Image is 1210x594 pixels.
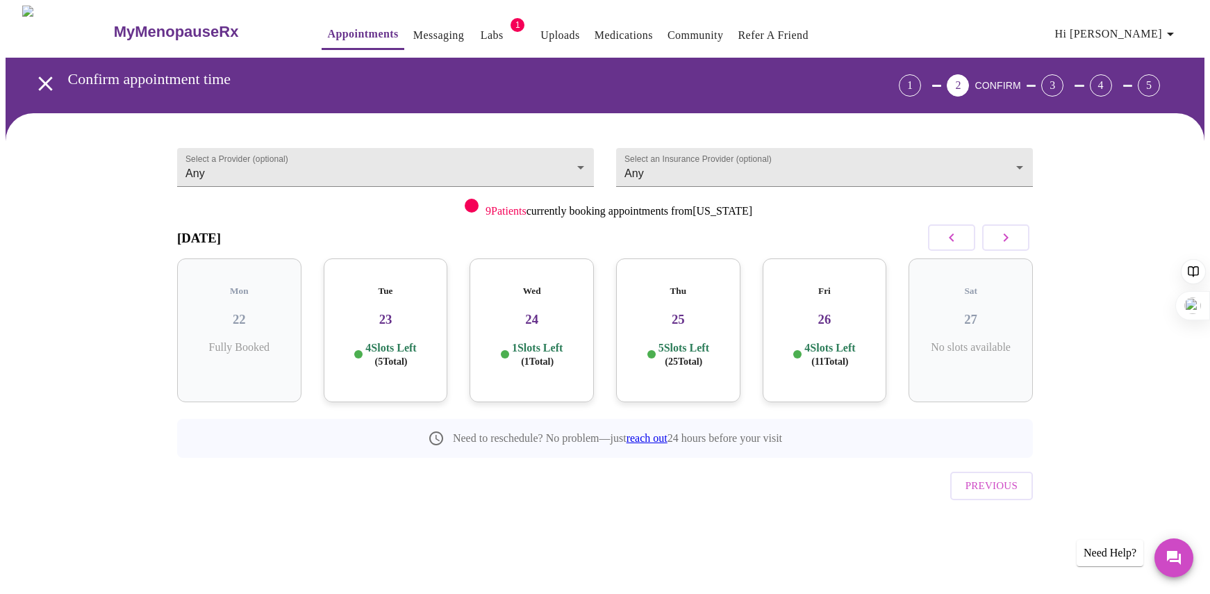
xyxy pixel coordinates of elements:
[732,22,814,49] button: Refer a Friend
[25,63,66,104] button: open drawer
[408,22,470,49] button: Messaging
[1041,74,1063,97] div: 3
[114,23,239,41] h3: MyMenopauseRx
[975,80,1020,91] span: CONFIRM
[804,341,855,368] p: 4 Slots Left
[1138,74,1160,97] div: 5
[177,148,594,187] div: Any
[627,312,729,327] h3: 25
[188,286,290,297] h5: Mon
[481,286,583,297] h5: Wed
[22,6,112,58] img: MyMenopauseRx Logo
[1090,74,1112,97] div: 4
[595,26,653,45] a: Medications
[668,26,724,45] a: Community
[177,231,221,246] h3: [DATE]
[1050,20,1184,48] button: Hi [PERSON_NAME]
[413,26,464,45] a: Messaging
[920,286,1022,297] h5: Sat
[616,148,1033,187] div: Any
[920,312,1022,327] h3: 27
[589,22,658,49] button: Medications
[738,26,809,45] a: Refer a Friend
[112,8,294,56] a: MyMenopauseRx
[512,341,563,368] p: 1 Slots Left
[627,432,668,444] a: reach out
[774,286,876,297] h5: Fri
[920,341,1022,354] p: No slots available
[627,286,729,297] h5: Thu
[965,477,1018,495] span: Previous
[481,312,583,327] h3: 24
[481,26,504,45] a: Labs
[335,286,437,297] h5: Tue
[1077,540,1143,566] div: Need Help?
[665,356,702,367] span: ( 25 Total)
[511,18,524,32] span: 1
[658,341,709,368] p: 5 Slots Left
[335,312,437,327] h3: 23
[811,356,848,367] span: ( 11 Total)
[68,70,822,88] h3: Confirm appointment time
[950,472,1033,500] button: Previous
[486,205,527,217] span: 9 Patients
[470,22,514,49] button: Labs
[327,24,398,44] a: Appointments
[899,74,921,97] div: 1
[540,26,580,45] a: Uploads
[322,20,404,50] button: Appointments
[535,22,586,49] button: Uploads
[1154,538,1193,577] button: Messages
[774,312,876,327] h3: 26
[188,312,290,327] h3: 22
[947,74,969,97] div: 2
[365,341,416,368] p: 4 Slots Left
[453,432,782,445] p: Need to reschedule? No problem—just 24 hours before your visit
[1055,24,1179,44] span: Hi [PERSON_NAME]
[486,205,752,217] p: currently booking appointments from [US_STATE]
[662,22,729,49] button: Community
[521,356,554,367] span: ( 1 Total)
[375,356,408,367] span: ( 5 Total)
[188,341,290,354] p: Fully Booked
